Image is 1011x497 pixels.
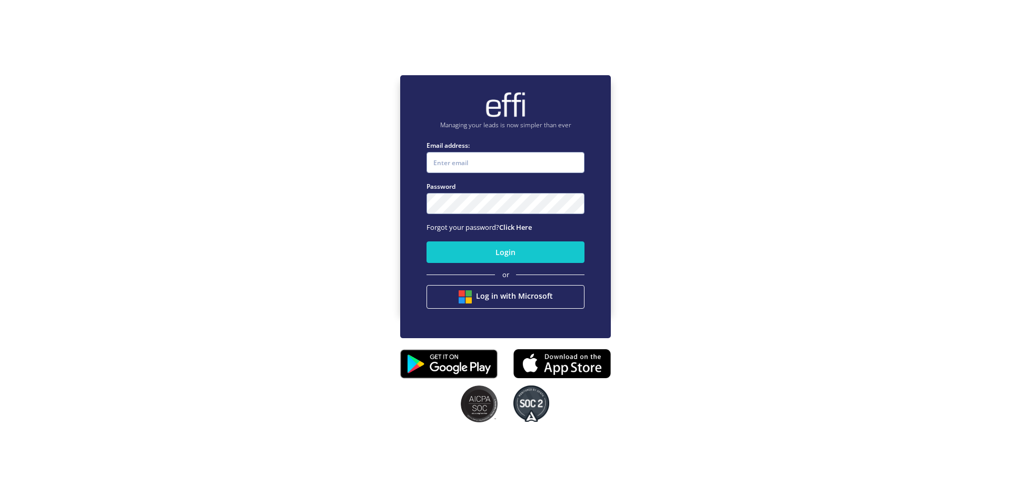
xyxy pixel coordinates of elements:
span: Forgot your password? [427,222,532,232]
label: Email address: [427,140,584,150]
img: playstore.0fabf2e.png [400,342,498,386]
img: brand-logo.ec75409.png [484,92,527,118]
label: Password [427,181,584,191]
p: Managing your leads is now simpler than ever [427,120,584,130]
a: Click Here [499,222,532,232]
img: appstore.8725fd3.png [513,346,611,381]
img: SOC2 badges [513,386,549,422]
input: Enter email [427,152,584,173]
button: Login [427,241,584,263]
span: or [502,270,509,280]
img: SOC2 badges [461,386,498,422]
img: btn google [459,290,472,303]
button: Log in with Microsoft [427,285,584,309]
